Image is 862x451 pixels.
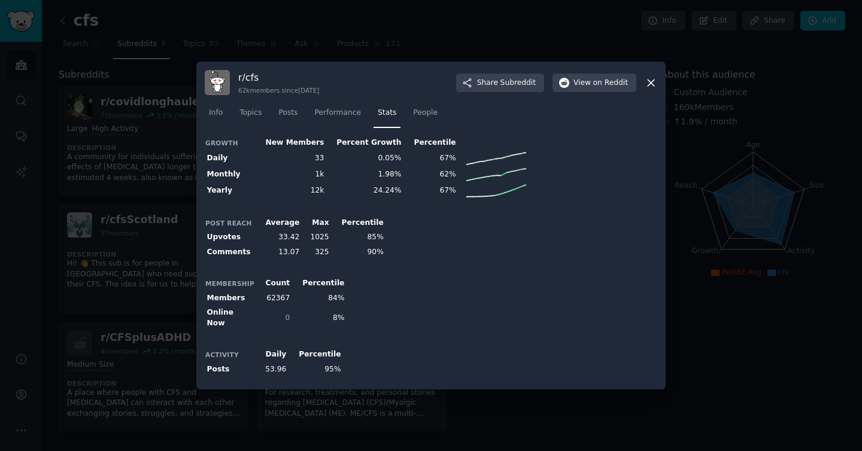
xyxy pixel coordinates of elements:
td: 95% [289,362,343,377]
td: 67% [403,150,458,166]
img: cfs [205,70,230,95]
h3: Growth [205,139,254,147]
td: 1.98% [326,166,403,182]
th: Average [255,215,302,230]
th: Percentile [289,348,343,362]
td: 0.05% [326,150,403,166]
th: Members [205,291,255,306]
button: Viewon Reddit [553,74,636,93]
span: Share [477,78,536,89]
th: Daily [205,150,255,166]
h3: Membership [205,279,254,288]
a: Topics [235,103,266,128]
span: View [573,78,628,89]
th: Percentile [403,136,458,151]
th: Posts [205,362,255,377]
a: People [409,103,442,128]
td: 8% [292,306,347,331]
td: 1k [255,166,326,182]
td: 90% [331,245,386,260]
td: 67% [403,182,458,199]
div: 62k members since [DATE] [238,86,319,95]
td: 62% [403,166,458,182]
span: People [413,108,438,118]
td: 24.24% [326,182,403,199]
td: 85% [331,230,386,245]
td: 12k [255,182,326,199]
th: New Members [255,136,326,151]
th: Online Now [205,306,255,331]
h3: r/ cfs [238,71,319,84]
td: 0 [255,306,292,331]
a: Posts [274,103,302,128]
a: Stats [374,103,400,128]
td: 84% [292,291,347,306]
span: on Reddit [593,78,628,89]
span: Topics [239,108,262,118]
button: ShareSubreddit [456,74,544,93]
td: 13.07 [255,245,302,260]
th: Comments [205,245,255,260]
th: Monthly [205,166,255,182]
td: 33.42 [255,230,302,245]
a: Performance [310,103,365,128]
th: Upvotes [205,230,255,245]
h3: Post Reach [205,219,254,227]
h3: Activity [205,351,254,359]
span: Stats [378,108,396,118]
th: Percent Growth [326,136,403,151]
td: 53.96 [255,362,289,377]
span: Performance [314,108,361,118]
th: Percentile [331,215,386,230]
th: Count [255,276,292,291]
td: 62367 [255,291,292,306]
a: Info [205,103,227,128]
td: 1025 [302,230,331,245]
td: 33 [255,150,326,166]
th: Max [302,215,331,230]
th: Daily [255,348,289,362]
th: Yearly [205,182,255,199]
span: Info [209,108,223,118]
th: Percentile [292,276,347,291]
span: Posts [278,108,298,118]
span: Subreddit [500,78,536,89]
td: 325 [302,245,331,260]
